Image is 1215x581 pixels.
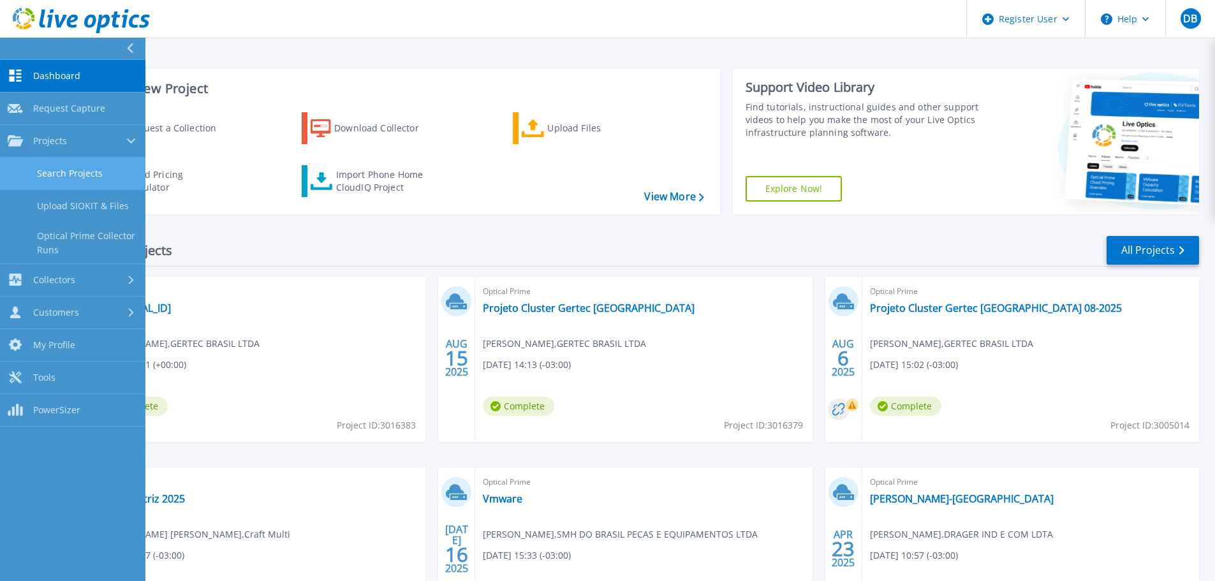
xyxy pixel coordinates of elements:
span: Complete [483,397,554,416]
span: Tools [33,372,55,383]
span: DB [1183,13,1197,24]
span: [PERSON_NAME] , GERTEC BRASIL LTDA [870,337,1033,351]
a: Upload Files [513,112,655,144]
span: [DATE] 14:13 (-03:00) [483,358,571,372]
a: Explore Now! [746,176,843,202]
a: [PERSON_NAME]-[GEOGRAPHIC_DATA] [870,492,1054,505]
span: Request Capture [33,103,105,114]
span: [DATE] 10:57 (-03:00) [870,548,958,563]
div: Upload Files [547,115,649,141]
div: AUG 2025 [831,335,855,381]
div: Support Video Library [746,79,983,96]
div: Download Collector [334,115,436,141]
span: 6 [837,353,849,364]
span: 23 [832,543,855,554]
div: Import Phone Home CloudIQ Project [336,168,436,194]
a: All Projects [1107,236,1199,265]
span: [PERSON_NAME] , DRAGER IND E COM LDTA [870,527,1053,541]
a: Download Collector [302,112,444,144]
span: Project ID: 3016383 [337,418,416,432]
span: [PERSON_NAME] , SMH DO BRASIL PECAS E EQUIPAMENTOS LTDA [483,527,758,541]
span: Optical Prime [483,475,804,489]
span: SQL Server [96,284,418,298]
a: View More [644,191,703,203]
div: Cloud Pricing Calculator [125,168,227,194]
div: AUG 2025 [445,335,469,381]
div: Find tutorials, instructional guides and other support videos to help you make the most of your L... [746,101,983,139]
span: Optical Prime [483,284,804,298]
span: [PERSON_NAME] , GERTEC BRASIL LTDA [483,337,646,351]
div: APR 2025 [831,526,855,572]
span: Projects [33,135,67,147]
span: 16 [445,549,468,560]
span: Complete [870,397,941,416]
span: Project ID: 3016379 [724,418,803,432]
a: Vmware [483,492,522,505]
span: 15 [445,353,468,364]
span: [PERSON_NAME] , GERTEC BRASIL LTDA [96,337,260,351]
a: Projeto Cluster Gertec [GEOGRAPHIC_DATA] 08-2025 [870,302,1122,314]
span: [DATE] 15:33 (-03:00) [483,548,571,563]
a: Request a Collection [91,112,233,144]
span: Optical Prime [870,475,1191,489]
div: [DATE] 2025 [445,526,469,572]
a: Cloud Pricing Calculator [91,165,233,197]
div: Request a Collection [127,115,229,141]
span: Collectors [33,274,75,286]
span: My Profile [33,339,75,351]
span: Dashboard [33,70,80,82]
h3: Start a New Project [91,82,703,96]
span: PowerSizer [33,404,80,416]
span: Project ID: 3005014 [1110,418,1189,432]
span: [PERSON_NAME] [PERSON_NAME] , Craft Multi [96,527,290,541]
span: Optical Prime [870,284,1191,298]
span: Optical Prime [96,475,418,489]
a: Projeto Cluster Gertec [GEOGRAPHIC_DATA] [483,302,695,314]
span: [DATE] 15:02 (-03:00) [870,358,958,372]
span: Customers [33,307,79,318]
